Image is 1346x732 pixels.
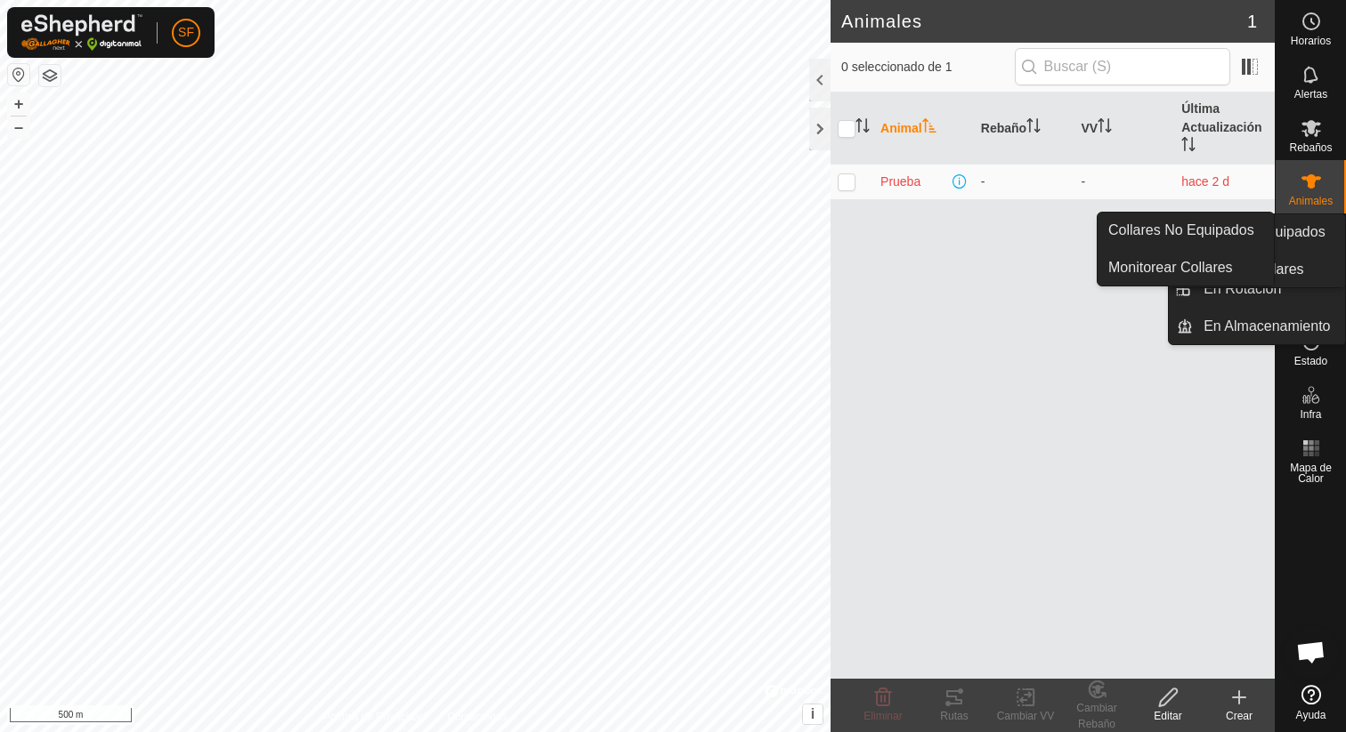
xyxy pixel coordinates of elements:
button: – [8,117,29,138]
input: Buscar (S) [1015,48,1230,85]
h2: Animales [841,11,1247,32]
li: En Rotación [1169,271,1345,307]
a: En Rotación [1193,271,1345,307]
span: i [811,706,815,721]
span: SF [178,23,194,42]
button: + [8,93,29,115]
div: Rutas [919,708,990,724]
li: En Almacenamiento [1169,309,1345,344]
div: Cambiar VV [990,708,1061,724]
app-display-virtual-paddock-transition: - [1082,174,1086,189]
img: Logo Gallagher [21,14,142,51]
span: Collares No Equipados [1108,220,1254,241]
span: Prueba [880,173,920,191]
p-sorticon: Activar para ordenar [1181,140,1196,154]
th: VV [1074,93,1175,165]
span: Infra [1300,409,1321,420]
div: Crear [1204,708,1275,724]
th: Animal [873,93,974,165]
button: i [803,704,823,724]
span: Monitorear Collares [1108,257,1233,278]
button: Restablecer Mapa [8,64,29,85]
a: Ayuda [1276,678,1346,728]
span: 0 seleccionado de 1 [841,58,1015,76]
div: Editar [1132,708,1204,724]
div: - [981,173,1067,191]
span: En Almacenamiento [1204,316,1330,337]
p-sorticon: Activar para ordenar [922,121,937,135]
span: Estado [1294,356,1327,366]
span: Alertas [1294,89,1327,100]
span: 1 [1247,8,1257,35]
span: 5 oct 2025, 19:49 [1181,174,1229,189]
span: Eliminar [864,710,902,722]
span: Animales [1289,196,1333,206]
button: Capas del Mapa [39,65,61,86]
span: Mapa de Calor [1280,463,1342,484]
th: Rebaño [974,93,1074,165]
th: Última Actualización [1174,93,1275,165]
a: Contáctenos [448,709,507,725]
p-sorticon: Activar para ordenar [1026,121,1041,135]
p-sorticon: Activar para ordenar [855,121,870,135]
a: Política de Privacidad [323,709,426,725]
div: Open chat [1285,625,1338,679]
p-sorticon: Activar para ordenar [1098,121,1112,135]
span: Ayuda [1296,710,1326,720]
span: Horarios [1291,36,1331,46]
a: Monitorear Collares [1098,250,1274,286]
a: Collares No Equipados [1098,213,1274,248]
div: Cambiar Rebaño [1061,700,1132,732]
a: En Almacenamiento [1193,309,1345,344]
span: Rebaños [1289,142,1332,153]
span: En Rotación [1204,278,1281,300]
